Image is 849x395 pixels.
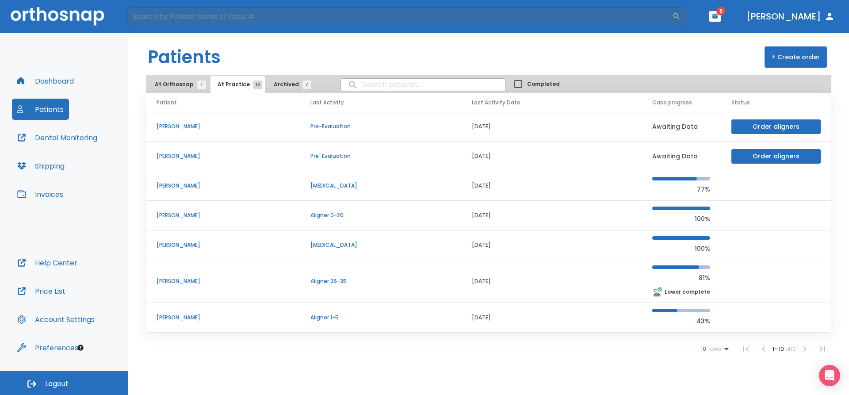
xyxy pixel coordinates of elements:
input: Search by Patient Name or Case # [126,8,672,25]
p: [PERSON_NAME] [157,123,289,130]
span: of 10 [785,345,796,353]
span: Status [731,99,750,107]
h1: Patients [148,44,221,70]
p: 43% [652,316,710,326]
span: rows [706,346,721,352]
p: Aligner 0-20 [310,211,451,219]
p: Lower complete [665,288,710,296]
p: [PERSON_NAME] [157,211,289,219]
img: Orthosnap [11,7,104,25]
p: Pre-Evaluation [310,152,451,160]
td: [DATE] [461,171,642,201]
div: Open Intercom Messenger [819,365,840,386]
p: 100% [652,214,710,224]
span: Case progress [652,99,692,107]
span: 10 [253,81,262,89]
td: [DATE] [461,230,642,260]
span: 7 [302,81,311,89]
p: [PERSON_NAME] [157,314,289,322]
span: Logout [45,379,69,389]
button: Preferences [12,337,84,358]
button: Dental Monitoring [12,127,103,148]
span: Last Activity Date [472,99,520,107]
p: Awaiting Data [652,151,710,161]
td: [DATE] [461,112,642,142]
p: [PERSON_NAME] [157,182,289,190]
span: 8 [716,7,725,15]
span: Last Activity [310,99,344,107]
button: Shipping [12,155,70,176]
span: 1 [197,81,206,89]
button: Order aligners [731,119,821,134]
p: Aligner 26-35 [310,277,451,285]
input: search [341,76,505,93]
span: Patient [157,99,177,107]
span: At Orthosnap [155,81,202,88]
button: [PERSON_NAME] [743,8,838,24]
td: [DATE] [461,142,642,171]
button: Price List [12,280,71,302]
p: 81% [652,272,710,283]
button: Dashboard [12,70,79,92]
span: Archived [274,81,307,88]
p: 77% [652,184,710,195]
span: 1 - 10 [773,345,785,353]
td: [DATE] [461,201,642,230]
td: [DATE] [461,260,642,303]
p: [MEDICAL_DATA] [310,241,451,249]
p: Pre-Evaluation [310,123,451,130]
p: [PERSON_NAME] [157,277,289,285]
div: tabs [148,76,316,93]
td: [DATE] [461,303,642,333]
button: Order aligners [731,149,821,164]
span: Completed [527,80,560,88]
button: Patients [12,99,69,120]
button: + Create order [765,46,827,68]
p: Awaiting Data [652,121,710,132]
p: [PERSON_NAME] [157,241,289,249]
p: [MEDICAL_DATA] [310,182,451,190]
span: At Practice [218,81,258,88]
p: Aligner 1-5 [310,314,451,322]
p: [PERSON_NAME] [157,152,289,160]
span: 10 [701,346,706,352]
button: Help Center [12,252,83,273]
button: Account Settings [12,309,100,330]
div: Tooltip anchor [76,344,84,352]
p: 100% [652,243,710,254]
button: Invoices [12,184,69,205]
